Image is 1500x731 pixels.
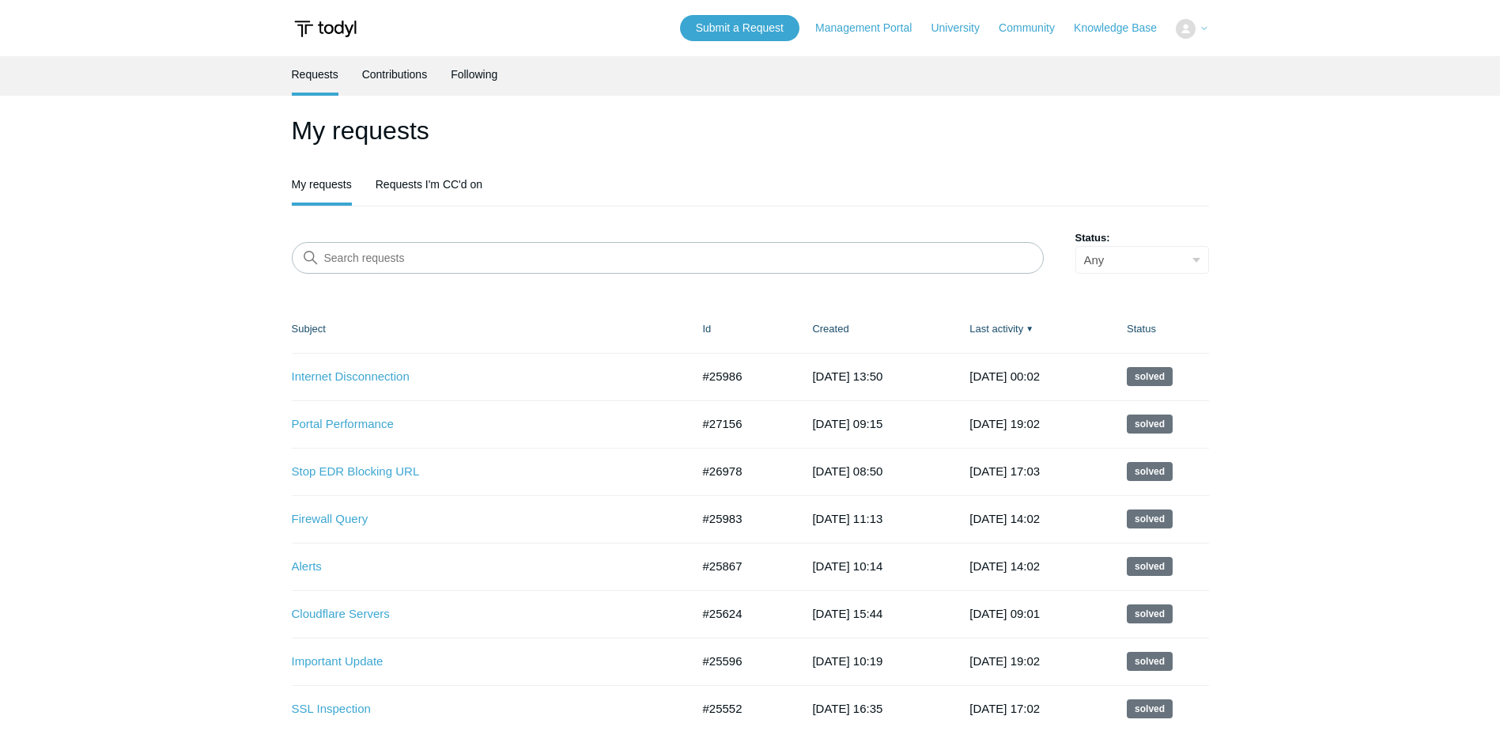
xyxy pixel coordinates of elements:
[812,607,882,620] time: 2025-06-23T15:44:34+00:00
[292,242,1044,274] input: Search requests
[969,512,1040,525] time: 2025-07-28T14:02:35+00:00
[292,368,667,386] a: Internet Disconnection
[812,559,882,573] time: 2025-07-02T10:14:54+00:00
[931,20,995,36] a: University
[687,590,797,638] td: #25624
[292,653,667,671] a: Important Update
[376,166,482,203] a: Requests I'm CC'd on
[292,700,667,718] a: SSL Inspection
[292,415,667,434] a: Portal Performance
[292,305,687,353] th: Subject
[969,654,1040,668] time: 2025-07-10T19:02:48+00:00
[1074,20,1173,36] a: Knowledge Base
[969,464,1040,478] time: 2025-08-07T17:03:09+00:00
[969,607,1040,620] time: 2025-07-14T09:01:35+00:00
[812,464,882,478] time: 2025-08-04T08:50:33+00:00
[680,15,799,41] a: Submit a Request
[969,702,1040,715] time: 2025-07-10T17:02:42+00:00
[292,510,667,528] a: Firewall Query
[1111,305,1208,353] th: Status
[292,166,352,203] a: My requests
[1127,604,1173,623] span: This request has been solved
[969,417,1040,430] time: 2025-08-16T19:02:31+00:00
[1127,367,1173,386] span: This request has been solved
[815,20,928,36] a: Management Portal
[999,20,1071,36] a: Community
[292,558,667,576] a: Alerts
[812,369,882,383] time: 2025-07-08T13:50:04+00:00
[1127,509,1173,528] span: This request has been solved
[292,14,359,44] img: Todyl Support Center Help Center home page
[1127,462,1173,481] span: This request has been solved
[1075,230,1209,246] label: Status:
[687,638,797,685] td: #25596
[687,305,797,353] th: Id
[687,495,797,543] td: #25983
[812,417,882,430] time: 2025-08-08T09:15:15+00:00
[969,369,1040,383] time: 2025-08-21T00:02:00+00:00
[969,559,1040,573] time: 2025-07-22T14:02:32+00:00
[812,512,882,525] time: 2025-07-08T11:13:51+00:00
[362,56,428,93] a: Contributions
[1026,323,1033,335] span: ▼
[969,323,1023,335] a: Last activity▼
[1127,415,1173,434] span: This request has been solved
[1127,557,1173,576] span: This request has been solved
[1127,699,1173,718] span: This request has been solved
[812,654,882,668] time: 2025-06-20T10:19:35+00:00
[292,605,667,623] a: Cloudflare Servers
[1127,652,1173,671] span: This request has been solved
[687,353,797,400] td: #25986
[687,400,797,448] td: #27156
[292,463,667,481] a: Stop EDR Blocking URL
[687,543,797,590] td: #25867
[687,448,797,495] td: #26978
[292,112,1209,150] h1: My requests
[451,56,497,93] a: Following
[812,323,848,335] a: Created
[812,702,882,715] time: 2025-06-18T16:35:40+00:00
[292,56,338,93] a: Requests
